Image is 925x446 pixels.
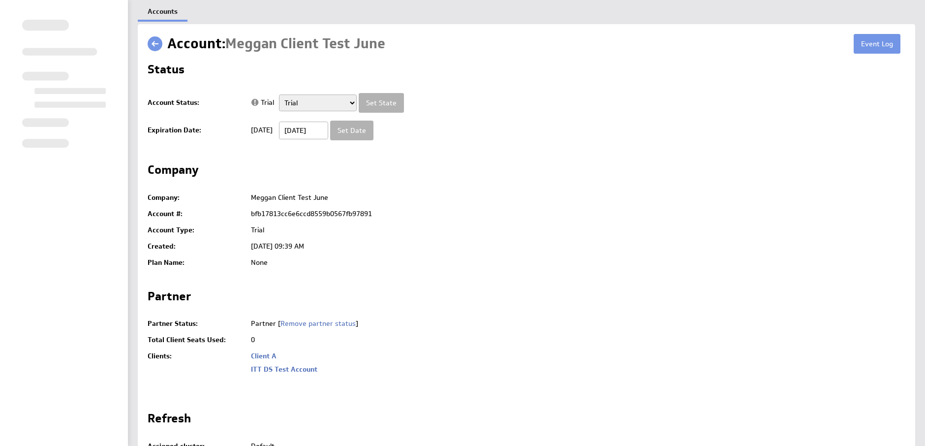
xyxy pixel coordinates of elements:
[246,316,358,332] td: Partner [ ]
[148,255,246,271] td: Plan Name:
[251,351,277,360] a: Client A
[225,34,385,53] span: Meggan Client Test June
[246,89,274,117] td: Trial
[148,332,246,348] td: Total Client Seats Used:
[280,319,356,328] a: Remove partner status
[246,255,905,271] td: None
[148,316,246,332] td: Partner Status:
[246,332,358,348] td: 0
[854,34,900,54] a: Event Log
[251,365,317,374] a: ITT DS Test Account
[359,93,404,113] input: Set State
[148,117,246,144] td: Expiration Date:
[148,290,191,306] h2: Partner
[148,206,246,222] td: Account #:
[246,206,905,222] td: bfb17813cc6e6ccd8559b0567fb97891
[246,190,905,206] td: Meggan Client Test June
[148,89,246,117] td: Account Status:
[22,20,106,148] img: skeleton-sidenav.svg
[167,34,385,54] h1: Account:
[246,238,905,255] td: [DATE] 09:39 AM
[148,164,199,180] h2: Company
[148,238,246,255] td: Created:
[148,348,246,393] td: Clients:
[246,117,274,144] td: [DATE]
[148,413,191,428] h2: Refresh
[330,121,373,140] input: Set Date
[148,222,246,238] td: Account Type:
[246,222,905,238] td: Trial
[148,64,185,79] h2: Status
[148,190,246,206] td: Company:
